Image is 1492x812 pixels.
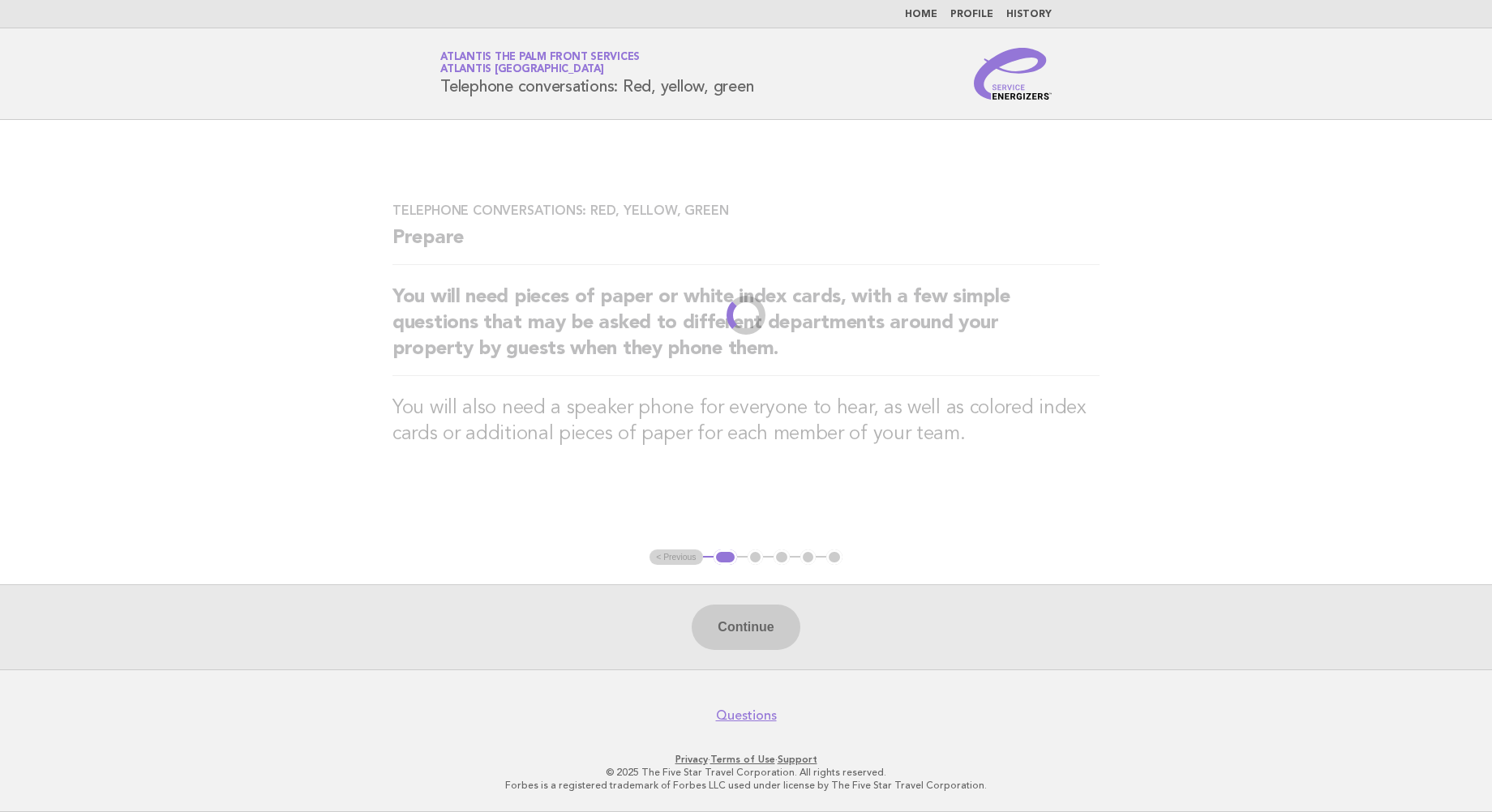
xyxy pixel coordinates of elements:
span: Atlantis [GEOGRAPHIC_DATA] [440,65,604,75]
p: © 2025 The Five Star Travel Corporation. All rights reserved. [250,766,1242,779]
p: · · [250,753,1242,766]
h2: Prepare [392,225,1100,265]
h1: Telephone conversations: Red, yellow, green [440,53,753,95]
a: Terms of Use [710,754,775,765]
a: Home [905,10,937,19]
h3: Telephone conversations: Red, yellow, green [392,203,1100,219]
a: Questions [716,707,777,724]
a: Support [778,754,817,765]
img: Service Energizers [974,48,1052,100]
a: History [1006,10,1052,19]
h2: You will need pieces of paper or white index cards, with a few simple questions that may be asked... [392,284,1100,376]
a: Privacy [675,754,708,765]
a: Atlantis The Palm Front ServicesAtlantis [GEOGRAPHIC_DATA] [440,52,640,75]
p: Forbes is a registered trademark of Forbes LLC used under license by The Five Star Travel Corpora... [250,779,1242,792]
h3: You will also need a speaker phone for everyone to hear, as well as colored index cards or additi... [392,395,1100,447]
a: Profile [950,10,993,19]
